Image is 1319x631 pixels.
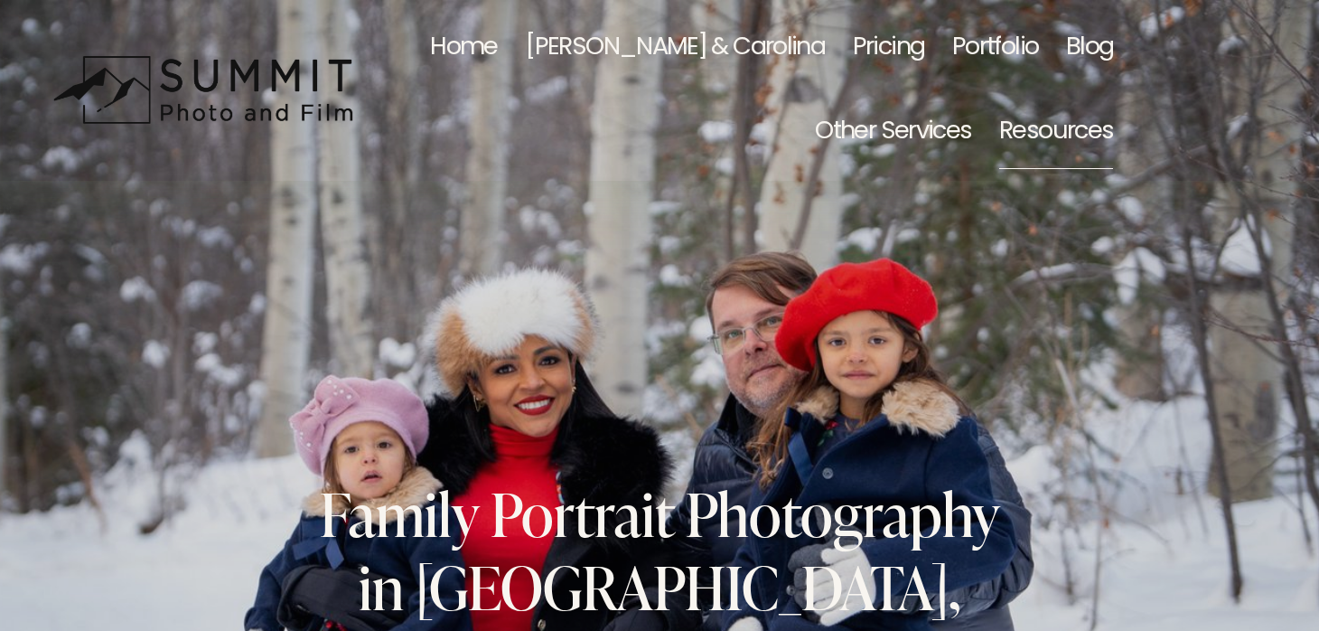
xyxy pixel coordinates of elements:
[815,90,971,174] a: folder dropdown
[52,55,364,125] img: Summit Photo and Film
[999,90,1113,174] a: folder dropdown
[815,93,971,172] span: Other Services
[1066,6,1113,90] a: Blog
[430,6,497,90] a: Home
[853,6,925,90] a: Pricing
[999,93,1113,172] span: Resources
[525,6,825,90] a: [PERSON_NAME] & Carolina
[952,6,1038,90] a: Portfolio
